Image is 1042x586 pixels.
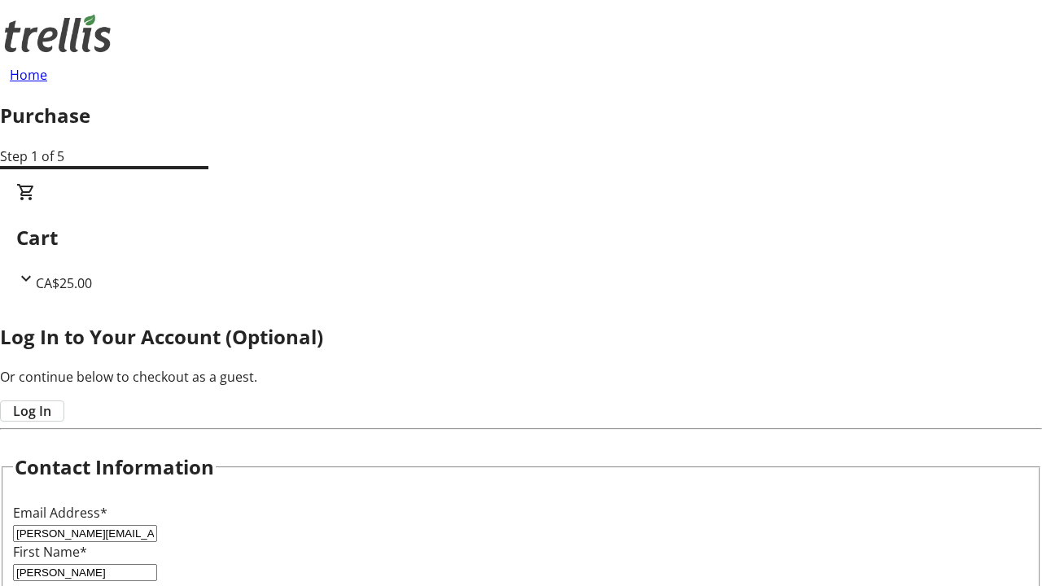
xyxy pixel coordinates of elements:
div: CartCA$25.00 [16,182,1026,293]
h2: Contact Information [15,453,214,482]
h2: Cart [16,223,1026,252]
label: Email Address* [13,504,107,522]
label: First Name* [13,543,87,561]
span: Log In [13,401,51,421]
span: CA$25.00 [36,274,92,292]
